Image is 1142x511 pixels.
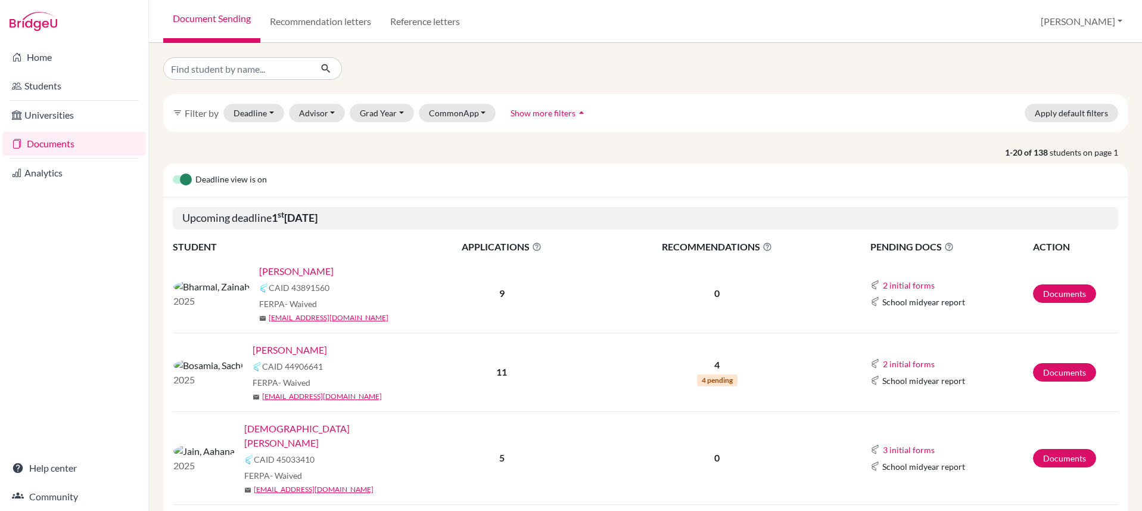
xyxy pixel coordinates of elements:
[1033,284,1096,303] a: Documents
[173,294,250,308] p: 2025
[593,286,841,301] p: 0
[173,239,411,255] th: STUDENT
[285,299,317,309] span: - Waived
[269,281,329,294] span: CAID 43891560
[195,173,267,187] span: Deadline view is on
[1005,146,1050,159] strong: 1-20 of 138
[2,456,146,480] a: Help center
[173,280,250,294] img: Bharmal, Zainab
[496,366,507,377] b: 11
[173,373,243,387] p: 2025
[2,132,146,156] a: Documents
[697,374,738,386] span: 4 pending
[870,240,1032,254] span: PENDING DOCS
[244,455,254,464] img: Common App logo
[1035,10,1128,33] button: [PERSON_NAME]
[2,103,146,127] a: Universities
[511,108,575,118] span: Show more filters
[1032,239,1118,255] th: ACTION
[253,362,262,371] img: Common App logo
[173,108,182,117] i: filter_list
[412,240,592,254] span: APPLICATIONS
[593,240,841,254] span: RECOMMENDATIONS
[870,445,880,454] img: Common App logo
[882,296,965,308] span: School midyear report
[350,104,414,122] button: Grad Year
[1033,363,1096,382] a: Documents
[173,358,243,373] img: Bosamia, Sachi
[2,485,146,509] a: Community
[419,104,496,122] button: CommonApp
[244,487,251,494] span: mail
[500,104,598,122] button: Show more filtersarrow_drop_up
[1050,146,1128,159] span: students on page 1
[262,391,382,402] a: [EMAIL_ADDRESS][DOMAIN_NAME]
[173,207,1118,230] h5: Upcoming deadline
[185,107,219,119] span: Filter by
[289,104,346,122] button: Advisor
[882,460,965,473] span: School midyear report
[272,211,318,224] b: 1 [DATE]
[2,74,146,98] a: Students
[278,377,310,388] span: - Waived
[870,376,880,385] img: Common App logo
[499,287,505,299] b: 9
[259,298,317,310] span: FERPA
[870,359,880,368] img: Common App logo
[882,357,935,371] button: 2 initial forms
[575,107,587,119] i: arrow_drop_up
[253,343,327,357] a: [PERSON_NAME]
[254,453,315,466] span: CAID 45033410
[499,452,505,463] b: 5
[244,422,419,450] a: [DEMOGRAPHIC_DATA][PERSON_NAME]
[254,484,374,495] a: [EMAIL_ADDRESS][DOMAIN_NAME]
[2,45,146,69] a: Home
[253,376,310,389] span: FERPA
[278,210,284,219] sup: st
[173,444,235,459] img: Jain, Aahana
[870,280,880,290] img: Common App logo
[882,443,935,457] button: 3 initial forms
[259,264,334,278] a: [PERSON_NAME]
[270,470,302,481] span: - Waived
[593,358,841,372] p: 4
[1033,449,1096,467] a: Documents
[882,278,935,292] button: 2 initial forms
[2,161,146,185] a: Analytics
[259,283,269,293] img: Common App logo
[223,104,284,122] button: Deadline
[253,394,260,401] span: mail
[259,315,266,322] span: mail
[10,12,57,31] img: Bridge-U
[870,297,880,306] img: Common App logo
[163,57,311,80] input: Find student by name...
[870,462,880,471] img: Common App logo
[1025,104,1118,122] button: Apply default filters
[882,374,965,387] span: School midyear report
[262,360,323,373] span: CAID 44906641
[269,312,388,323] a: [EMAIL_ADDRESS][DOMAIN_NAME]
[244,469,302,482] span: FERPA
[173,459,235,473] p: 2025
[593,451,841,465] p: 0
